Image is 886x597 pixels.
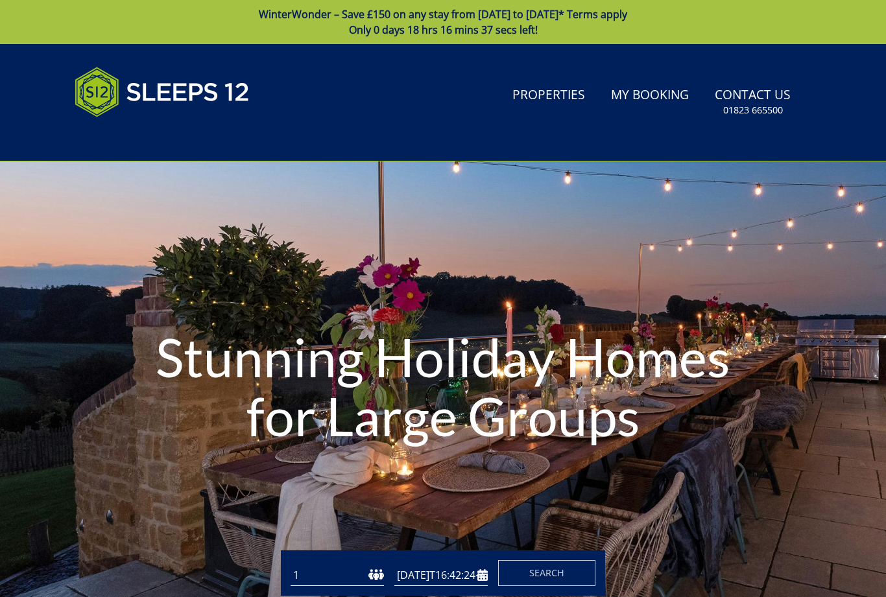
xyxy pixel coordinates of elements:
[723,104,783,117] small: 01823 665500
[349,23,538,37] span: Only 0 days 18 hrs 16 mins 37 secs left!
[394,565,488,586] input: Arrival Date
[606,81,694,110] a: My Booking
[507,81,590,110] a: Properties
[133,301,753,470] h1: Stunning Holiday Homes for Large Groups
[75,60,250,124] img: Sleeps 12
[710,81,796,123] a: Contact Us01823 665500
[498,560,595,586] button: Search
[529,567,564,579] span: Search
[68,132,204,143] iframe: Customer reviews powered by Trustpilot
